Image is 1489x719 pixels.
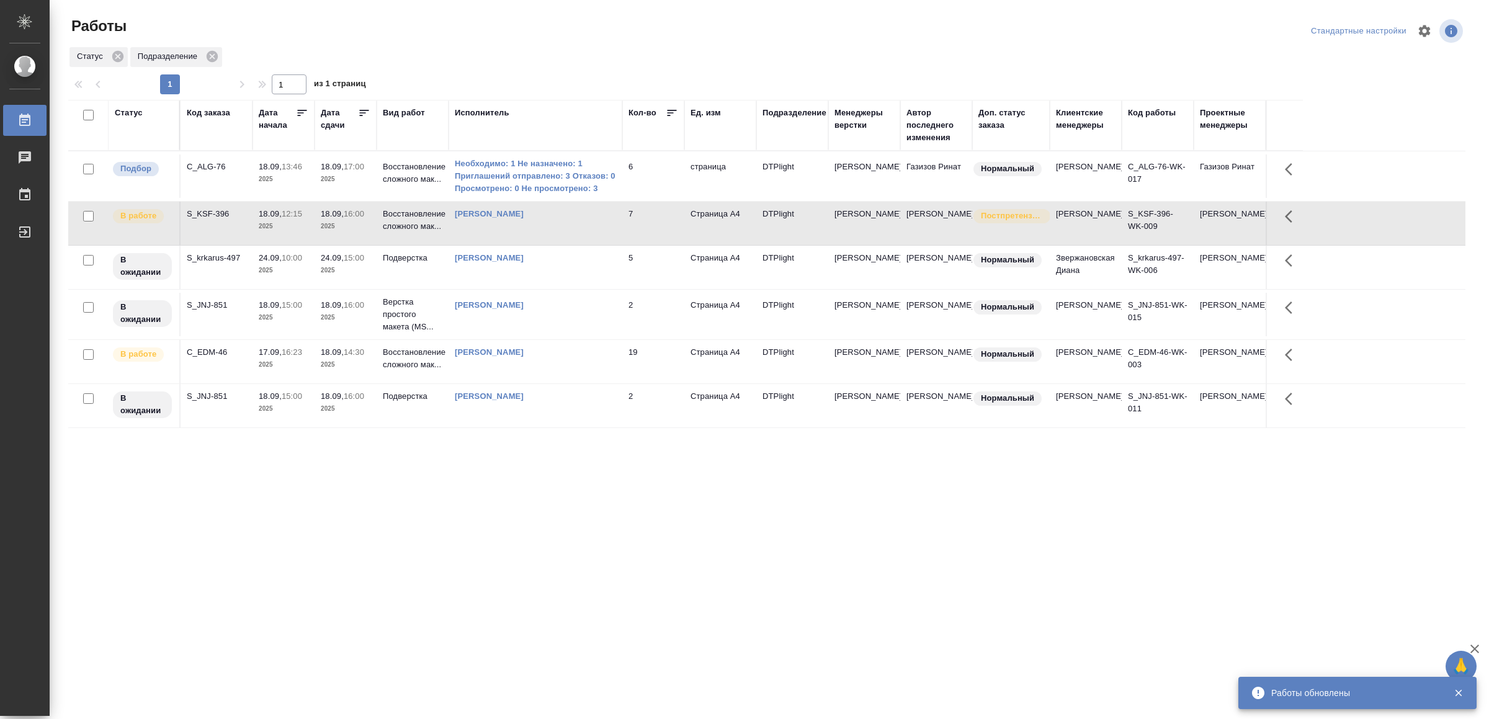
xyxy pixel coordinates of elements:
div: S_JNJ-851 [187,390,246,403]
p: 12:15 [282,209,302,218]
td: 2 [622,384,684,427]
div: Вид работ [383,107,425,119]
button: Здесь прячутся важные кнопки [1277,202,1307,231]
p: Нормальный [981,301,1034,313]
p: 16:00 [344,209,364,218]
button: 🙏 [1446,651,1477,682]
p: [PERSON_NAME] [834,252,894,264]
p: В ожидании [120,254,164,279]
td: DTPlight [756,246,828,289]
button: Здесь прячутся важные кнопки [1277,293,1307,323]
div: S_JNJ-851 [187,299,246,311]
td: [PERSON_NAME] [900,246,972,289]
td: Газизов Ринат [1194,154,1266,198]
p: Нормальный [981,348,1034,360]
p: В работе [120,210,156,222]
p: [PERSON_NAME] [834,346,894,359]
td: S_JNJ-851-WK-015 [1122,293,1194,336]
button: Здесь прячутся важные кнопки [1277,246,1307,275]
p: 17.09, [259,347,282,357]
div: Подразделение [762,107,826,119]
div: Исполнитель назначен, приступать к работе пока рано [112,299,173,328]
p: 24.09, [259,253,282,262]
td: [PERSON_NAME] [900,293,972,336]
div: Работы обновлены [1271,687,1435,699]
p: 2025 [321,264,370,277]
div: Проектные менеджеры [1200,107,1259,132]
p: [PERSON_NAME] [834,161,894,173]
td: S_JNJ-851-WK-011 [1122,384,1194,427]
p: 18.09, [321,209,344,218]
td: Страница А4 [684,246,756,289]
td: DTPlight [756,384,828,427]
button: Здесь прячутся важные кнопки [1277,384,1307,414]
td: 2 [622,293,684,336]
td: S_krkarus-497-WK-006 [1122,246,1194,289]
div: Ед. изм [691,107,721,119]
p: Верстка простого макета (MS... [383,296,442,333]
p: Восстановление сложного мак... [383,346,442,371]
p: 2025 [259,173,308,185]
span: 🙏 [1451,653,1472,679]
span: Посмотреть информацию [1439,19,1465,43]
td: DTPlight [756,154,828,198]
p: 2025 [259,403,308,415]
p: 18.09, [259,300,282,310]
p: 15:00 [344,253,364,262]
button: Здесь прячутся важные кнопки [1277,340,1307,370]
p: 15:00 [282,391,302,401]
p: 2025 [321,359,370,371]
td: DTPlight [756,293,828,336]
p: 18.09, [259,391,282,401]
div: Исполнитель [455,107,509,119]
td: DTPlight [756,202,828,245]
div: Дата начала [259,107,296,132]
p: В ожидании [120,392,164,417]
p: 2025 [321,173,370,185]
p: 2025 [321,311,370,324]
td: C_ALG-76-WK-017 [1122,154,1194,198]
td: [PERSON_NAME] [1194,293,1266,336]
p: [PERSON_NAME] [834,390,894,403]
div: S_KSF-396 [187,208,246,220]
p: 14:30 [344,347,364,357]
td: DTPlight [756,340,828,383]
div: split button [1308,22,1410,41]
td: [PERSON_NAME] [900,202,972,245]
p: 18.09, [259,209,282,218]
p: Постпретензионный [981,210,1043,222]
p: Подразделение [138,50,202,63]
td: страница [684,154,756,198]
p: В работе [120,348,156,360]
td: [PERSON_NAME] [1194,340,1266,383]
span: Работы [68,16,127,36]
td: Звержановская Диана [1050,246,1122,289]
div: Можно подбирать исполнителей [112,161,173,177]
p: 2025 [259,264,308,277]
p: 16:23 [282,347,302,357]
button: Здесь прячутся важные кнопки [1277,154,1307,184]
p: 13:46 [282,162,302,171]
span: из 1 страниц [314,76,366,94]
p: Нормальный [981,163,1034,175]
p: Подверстка [383,252,442,264]
p: 18.09, [259,162,282,171]
div: Код работы [1128,107,1176,119]
td: 5 [622,246,684,289]
div: Исполнитель назначен, приступать к работе пока рано [112,390,173,419]
p: [PERSON_NAME] [834,299,894,311]
div: Доп. статус заказа [978,107,1044,132]
td: [PERSON_NAME] [1194,202,1266,245]
p: 2025 [321,403,370,415]
p: 18.09, [321,347,344,357]
p: 2025 [259,359,308,371]
a: [PERSON_NAME] [455,300,524,310]
div: C_EDM-46 [187,346,246,359]
p: Восстановление сложного мак... [383,208,442,233]
div: S_krkarus-497 [187,252,246,264]
td: [PERSON_NAME] [1050,202,1122,245]
a: [PERSON_NAME] [455,391,524,401]
td: [PERSON_NAME] [1050,384,1122,427]
p: 18.09, [321,300,344,310]
td: Газизов Ринат [900,154,972,198]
